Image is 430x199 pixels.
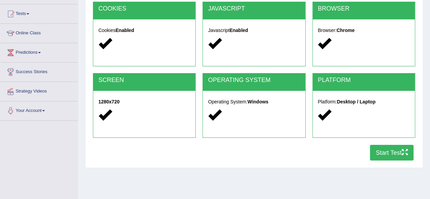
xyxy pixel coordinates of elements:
h5: Cookies [98,28,190,33]
strong: Windows [248,99,268,104]
strong: Enabled [229,28,248,33]
h2: BROWSER [318,5,410,12]
h5: Platform: [318,99,410,104]
a: Predictions [0,43,78,60]
strong: Desktop / Laptop [337,99,376,104]
strong: Enabled [116,28,134,33]
h2: COOKIES [98,5,190,12]
strong: 1280x720 [98,99,120,104]
h5: Javascript [208,28,300,33]
h2: PLATFORM [318,77,410,84]
button: Start Test [370,145,414,161]
strong: Chrome [337,28,355,33]
a: Online Class [0,24,78,41]
a: Strategy Videos [0,82,78,99]
a: Success Stories [0,63,78,80]
h2: JAVASCRIPT [208,5,300,12]
a: Your Account [0,101,78,118]
h2: SCREEN [98,77,190,84]
a: Tests [0,4,78,21]
h2: OPERATING SYSTEM [208,77,300,84]
h5: Operating System: [208,99,300,104]
h5: Browser: [318,28,410,33]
